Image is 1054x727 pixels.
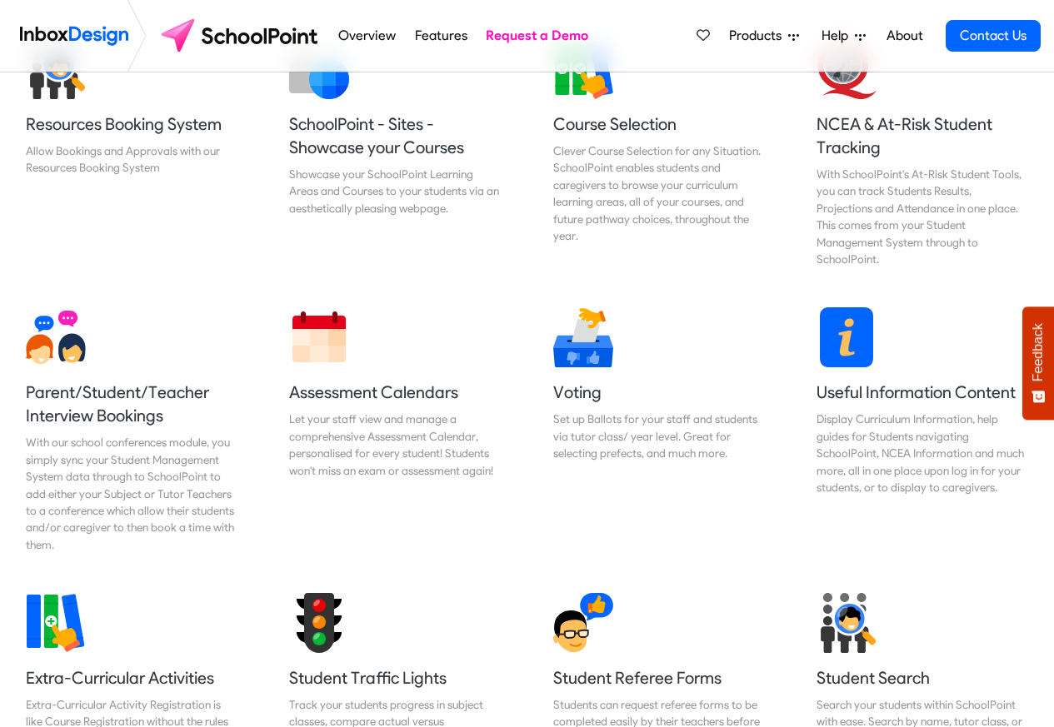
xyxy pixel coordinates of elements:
[12,294,251,566] a: Parent/Student/Teacher Interview Bookings With our school conferences module, you simply sync you...
[553,381,765,404] h5: Voting
[26,434,237,553] div: With our school conferences module, you simply sync your Student Management System data through t...
[410,19,472,52] a: Features
[1031,323,1046,381] span: Feedback
[276,26,514,281] a: SchoolPoint - Sites - Showcase your Courses Showcase your SchoolPoint Learning Areas and Courses ...
[26,307,86,367] img: 2022_01_13_icon_conversation.svg
[815,19,872,52] a: Help
[26,112,237,136] h5: Resources Booking System
[803,294,1042,566] a: Useful Information Content Display Curriculum Information, help guides for Students navigating Sc...
[553,666,765,690] h5: Student Referee Forms
[817,307,877,367] img: 2022_01_13_icon_information.svg
[817,166,1028,267] div: With SchoolPoint's At-Risk Student Tools, you can track Students Results, Projections and Attenda...
[882,19,927,52] a: About
[822,26,855,46] span: Help
[817,112,1028,159] h5: NCEA & At-Risk Student Tracking
[553,411,765,461] div: Set up Ballots for your staff and students via tutor class/ year level. Great for selecting prefe...
[289,307,349,367] img: 2022_01_13_icon_calendar.svg
[12,26,251,281] a: Resources Booking System Allow Bookings and Approvals with our Resources Booking System
[289,411,501,479] div: Let your staff view and manage a comprehensive Assessment Calendar, personalised for every studen...
[817,381,1028,404] h5: Useful Information Content
[334,19,401,52] a: Overview
[729,26,788,46] span: Products
[289,166,501,217] div: Showcase your SchoolPoint Learning Areas and Courses to your students via an aesthetically pleasi...
[553,142,765,244] div: Clever Course Selection for any Situation. SchoolPoint enables students and caregivers to browse ...
[26,593,86,653] img: 2022_01_13_icon_extra_curricular.svg
[153,16,329,56] img: schoolpoint logo
[26,142,237,177] div: Allow Bookings and Approvals with our Resources Booking System
[26,666,237,690] h5: Extra-Curricular Activities
[817,666,1028,690] h5: Student Search
[289,666,501,690] h5: Student Traffic Lights
[26,381,237,427] h5: Parent/Student/Teacher Interview Bookings
[817,593,877,653] img: 2022_01_17_icon_student_search.svg
[289,112,501,159] h5: SchoolPoint - Sites - Showcase your Courses
[289,593,349,653] img: 2022_01_17_icon_student_traffic_lights.svg
[289,381,501,404] h5: Assessment Calendars
[946,20,1041,52] a: Contact Us
[803,26,1042,281] a: NCEA & At-Risk Student Tracking With SchoolPoint's At-Risk Student Tools, you can track Students ...
[540,294,778,566] a: Voting Set up Ballots for your staff and students via tutor class/ year level. Great for selectin...
[553,112,765,136] h5: Course Selection
[817,411,1028,495] div: Display Curriculum Information, help guides for Students navigating SchoolPoint, NCEA Information...
[540,26,778,281] a: Course Selection Clever Course Selection for any Situation. SchoolPoint enables students and care...
[276,294,514,566] a: Assessment Calendars Let your staff view and manage a comprehensive Assessment Calendar, personal...
[1022,306,1054,420] button: Feedback - Show survey
[553,307,613,367] img: 2022_01_17_icon_voting.svg
[482,19,593,52] a: Request a Demo
[722,19,806,52] a: Products
[553,593,613,653] img: 2022_01_17_icon_student_referee.svg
